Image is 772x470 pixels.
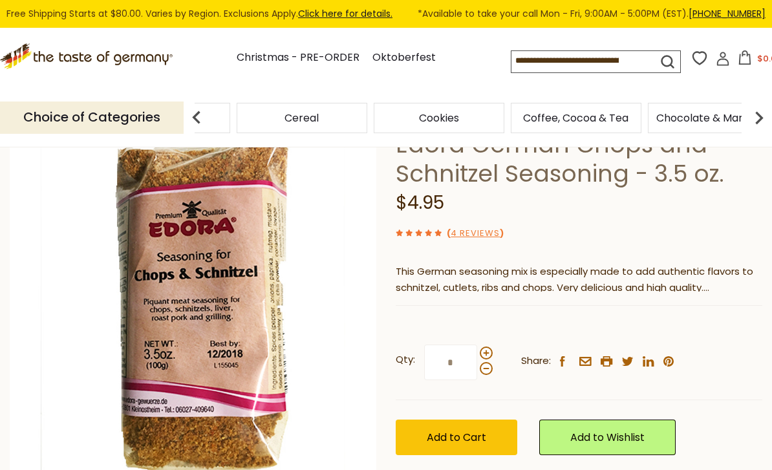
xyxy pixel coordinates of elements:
span: $4.95 [396,190,444,215]
a: Cookies [419,113,459,123]
span: *Available to take your call Mon - Fri, 9:00AM - 5:00PM (EST). [418,6,766,21]
div: Free Shipping Starts at $80.00. Varies by Region. Exclusions Apply. [6,6,766,21]
a: Cereal [284,113,319,123]
a: Coffee, Cocoa & Tea [523,113,628,123]
span: ( ) [447,227,504,239]
a: Chocolate & Marzipan [656,113,770,123]
p: This German seasoning mix is especially made to add authentic flavors to schnitzel, cutlets, ribs... [396,264,762,296]
h1: Edora German Chops and Schnitzel Seasoning - 3.5 oz. [396,130,762,188]
a: Oktoberfest [372,49,436,67]
img: previous arrow [184,105,209,131]
span: Add to Cart [427,430,486,445]
img: next arrow [746,105,772,131]
a: Christmas - PRE-ORDER [237,49,359,67]
a: [PHONE_NUMBER] [689,7,766,20]
a: 4 Reviews [451,227,500,240]
a: Click here for details. [298,7,392,20]
a: Add to Wishlist [539,420,676,455]
span: Share: [521,353,551,369]
button: Add to Cart [396,420,517,455]
strong: Qty: [396,352,415,368]
input: Qty: [424,345,477,380]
